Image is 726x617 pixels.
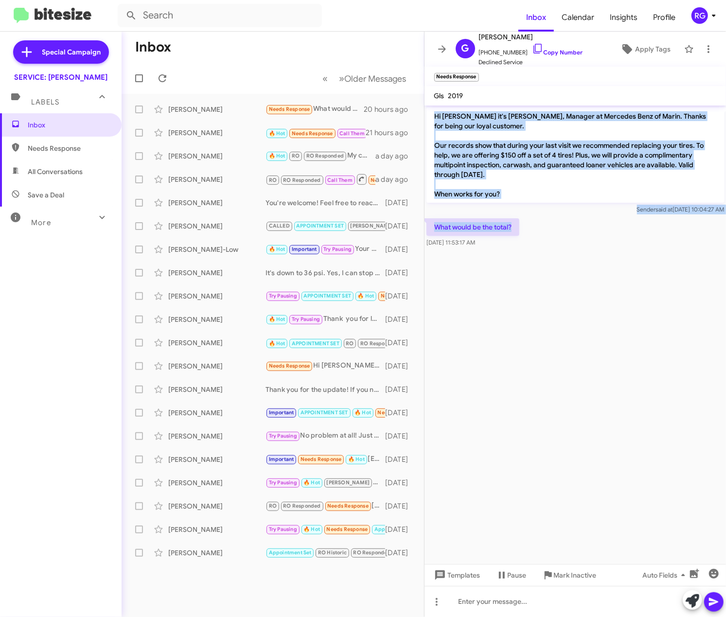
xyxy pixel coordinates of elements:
div: [PERSON_NAME] [168,525,266,534]
span: Mark Inactive [554,566,597,584]
div: You're welcome! Feel free to reach out via text and I can always make an appointment for you. [266,198,385,208]
a: Calendar [554,3,602,32]
div: [DATE] [385,431,416,441]
a: Inbox [518,3,554,32]
button: Mark Inactive [534,566,604,584]
div: 21 hours ago [366,128,416,138]
a: Copy Number [532,49,583,56]
span: Important [269,456,294,462]
span: 🔥 Hot [269,316,285,322]
div: [DATE] [385,525,416,534]
span: Auto Fields [642,566,689,584]
span: Needs Response [381,293,422,299]
span: [PERSON_NAME] [479,31,583,43]
div: a day ago [375,175,416,184]
span: « [323,72,328,85]
div: [PERSON_NAME] [168,315,266,324]
span: 🔥 Hot [269,246,285,252]
span: Save a Deal [28,190,64,200]
span: 🔥 Hot [348,456,365,462]
div: [PERSON_NAME] [168,338,266,348]
div: [DATE] [385,455,416,464]
span: Try Pausing [269,433,297,439]
span: Call Them [339,130,365,137]
div: [DATE] [385,385,416,394]
div: [PERSON_NAME]- what would two back tires cost (mounted, balanced and front alignment performed) g... [266,500,385,511]
div: Thank you so much! [266,407,385,418]
div: Perfect. Cheers! [266,524,385,535]
div: Inbound Call [266,173,375,185]
div: Good news, we can extend the flash sale for you. I’d be happy to reserve an appointment with a co... [266,477,385,488]
span: Needs Response [371,177,412,183]
span: Inbox [28,120,110,130]
div: Thanks. [266,290,385,301]
span: More [31,218,51,227]
div: [DATE] [385,245,416,254]
span: 🔥 Hot [303,526,320,532]
div: [PERSON_NAME] [168,548,266,558]
div: RG [691,7,708,24]
span: 🔥 Hot [303,479,320,486]
span: Gls [434,91,444,100]
div: a day ago [375,151,416,161]
div: [DATE] [385,291,416,301]
span: Important [269,409,294,416]
button: RG [683,7,715,24]
a: Profile [645,3,683,32]
span: Apply Tags [635,40,671,58]
div: What would be the total? [266,104,364,115]
a: Insights [602,3,645,32]
div: [DATE] [385,501,416,511]
span: G [461,41,469,56]
button: Pause [488,566,534,584]
div: [DATE] [385,198,416,208]
span: [PHONE_NUMBER] [479,43,583,57]
span: [PERSON_NAME] [327,479,370,486]
button: Apply Tags [611,40,679,58]
div: [EMAIL_ADDRESS][DOMAIN_NAME] Could you please send me all the inspection and the info from your e... [266,454,385,465]
div: [PERSON_NAME] [168,501,266,511]
span: RO Responded [360,340,398,347]
div: [PERSON_NAME]-Low [168,245,266,254]
div: [PERSON_NAME] [168,198,266,208]
span: 🔥 Hot [358,293,374,299]
span: Needs Response [292,130,333,137]
button: Templates [425,566,488,584]
p: Hi [PERSON_NAME] it's [PERSON_NAME], Manager at Mercedes Benz of Marin. Thanks for being our loya... [426,107,725,203]
span: RO [269,177,277,183]
div: Thank you for letting me know, feel free to text me on here when you are ready. [266,314,385,325]
div: Inbound Call [266,336,385,349]
p: What would be the total? [426,218,519,236]
div: [PERSON_NAME] [168,221,266,231]
div: [DATE] [385,315,416,324]
span: All Conversations [28,167,83,176]
a: Special Campaign [13,40,109,64]
div: It's down to 36 psi. Yes, I can stop by in about an hour and a half. Thanks [266,268,385,278]
span: Call Them [327,177,353,183]
span: Needs Response [327,526,368,532]
div: [PERSON_NAME] [168,455,266,464]
span: Important [292,246,317,252]
div: [DATE] [385,408,416,418]
span: Try Pausing [323,246,352,252]
div: [DATE] [385,361,416,371]
span: 🔥 Hot [269,153,285,159]
span: RO Historic [318,549,347,556]
input: Search [118,4,322,27]
span: Appointment Set [374,526,417,532]
span: Special Campaign [42,47,101,57]
span: [DATE] 11:53:17 AM [426,239,475,246]
button: Auto Fields [635,566,697,584]
span: Labels [31,98,59,106]
span: APPOINTMENT SET [296,223,344,229]
div: Hi [PERSON_NAME], now is not a good time. I will call you when I'm ready to bring my car in. Than... [266,360,385,371]
div: [DATE] [385,478,416,488]
span: RO Responded [306,153,344,159]
div: [PERSON_NAME] [168,175,266,184]
div: Hi I think I got prepaid maintenance when I purchased my car [266,220,385,231]
div: SERVICE: [PERSON_NAME] [14,72,107,82]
